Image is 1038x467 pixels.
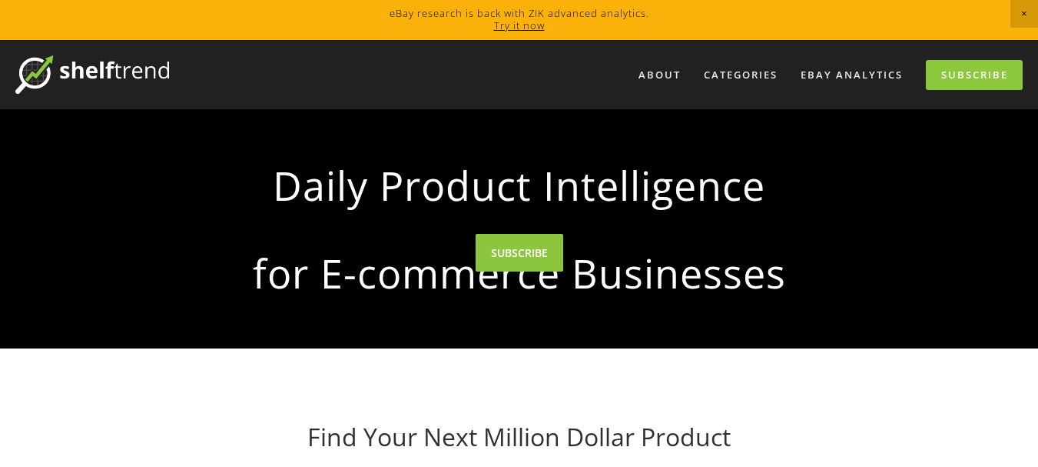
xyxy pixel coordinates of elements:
[177,149,862,222] strong: Daily Product Intelligence
[926,60,1023,90] a: Subscribe
[791,62,913,88] a: eBay Analytics
[152,422,887,452] h1: Find Your Next Million Dollar Product
[476,234,563,272] a: SUBSCRIBE
[694,62,788,88] div: Categories
[494,18,545,32] a: Try it now
[177,237,862,309] strong: for E-commerce Businesses
[15,55,169,94] img: ShelfTrend
[628,62,691,88] a: About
